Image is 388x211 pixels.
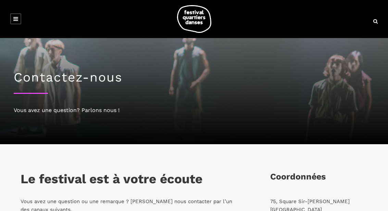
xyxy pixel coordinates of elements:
div: Vous avez une question? Parlons nous ! [14,106,374,115]
h3: Coordonnées [270,172,326,189]
h1: Contactez-nous [14,70,374,85]
h3: Le festival est à votre écoute [21,172,202,189]
img: logo-fqd-med [177,5,211,33]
